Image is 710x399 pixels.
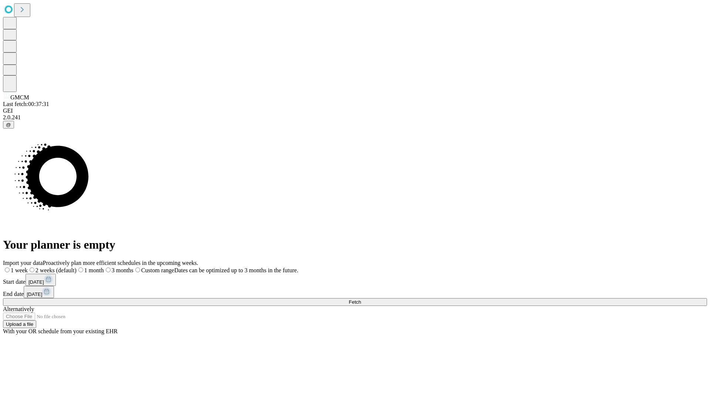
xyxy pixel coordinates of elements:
[24,286,54,298] button: [DATE]
[10,94,29,100] span: GMCM
[3,320,36,328] button: Upload a file
[3,101,49,107] span: Last fetch: 00:37:31
[3,260,43,266] span: Import your data
[112,267,133,273] span: 3 months
[135,267,140,272] input: Custom rangeDates can be optimized up to 3 months in the future.
[84,267,104,273] span: 1 month
[141,267,174,273] span: Custom range
[3,108,707,114] div: GEI
[27,291,42,297] span: [DATE]
[30,267,34,272] input: 2 weeks (default)
[3,121,14,129] button: @
[3,274,707,286] div: Start date
[11,267,28,273] span: 1 week
[3,114,707,121] div: 2.0.241
[174,267,298,273] span: Dates can be optimized up to 3 months in the future.
[6,122,11,127] span: @
[349,299,361,305] span: Fetch
[106,267,111,272] input: 3 months
[3,298,707,306] button: Fetch
[26,274,56,286] button: [DATE]
[3,238,707,252] h1: Your planner is empty
[78,267,83,272] input: 1 month
[3,306,34,312] span: Alternatively
[3,328,118,334] span: With your OR schedule from your existing EHR
[28,279,44,285] span: [DATE]
[3,286,707,298] div: End date
[43,260,198,266] span: Proactively plan more efficient schedules in the upcoming weeks.
[35,267,77,273] span: 2 weeks (default)
[5,267,10,272] input: 1 week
